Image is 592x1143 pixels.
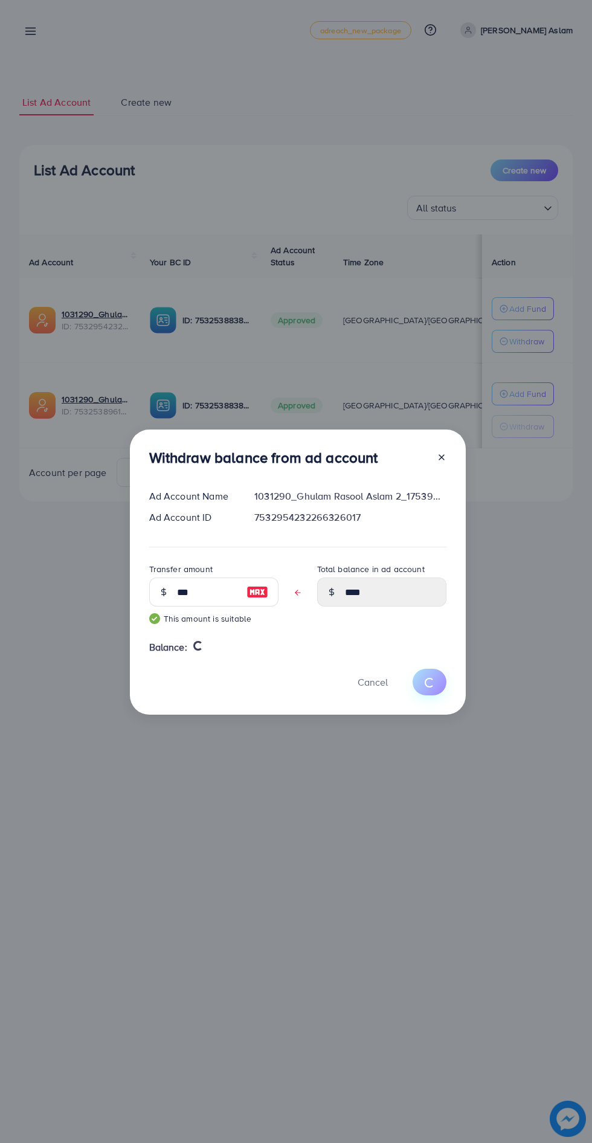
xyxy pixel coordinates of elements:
label: Transfer amount [149,563,213,575]
div: Ad Account Name [140,489,245,503]
div: Ad Account ID [140,510,245,524]
h3: Withdraw balance from ad account [149,449,378,466]
button: Cancel [343,669,403,695]
span: Cancel [358,675,388,689]
div: 7532954232266326017 [245,510,455,524]
img: guide [149,613,160,624]
img: image [246,585,268,599]
small: This amount is suitable [149,613,278,625]
div: 1031290_Ghulam Rasool Aslam 2_1753902599199 [245,489,455,503]
span: Balance: [149,640,187,654]
label: Total balance in ad account [317,563,425,575]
